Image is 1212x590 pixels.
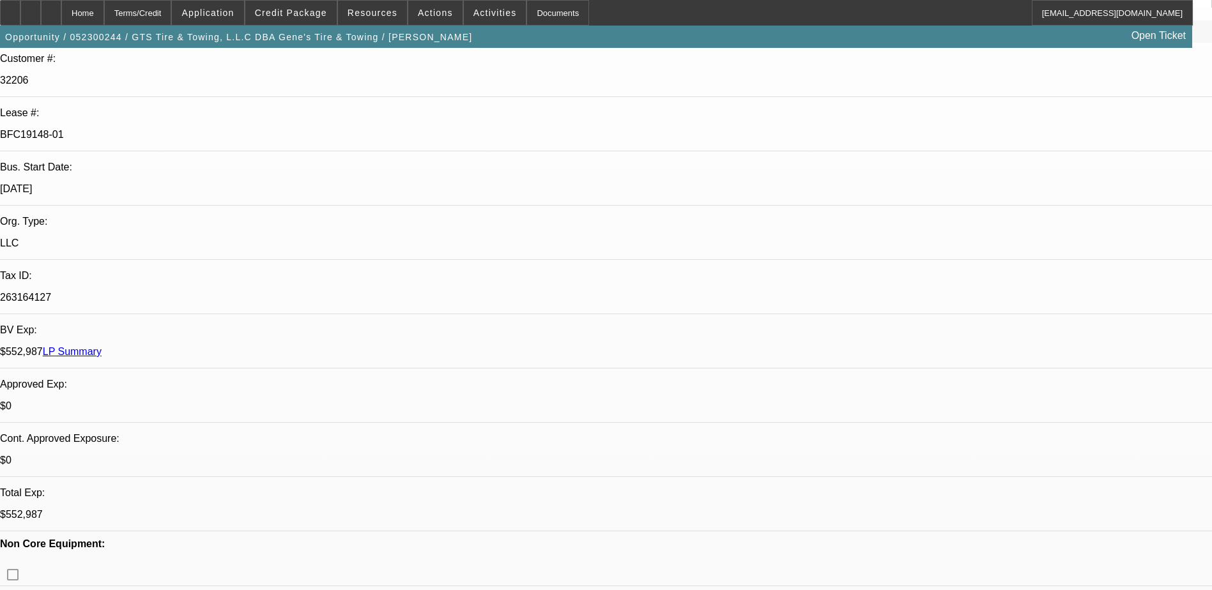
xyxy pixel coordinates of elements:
[473,8,517,18] span: Activities
[181,8,234,18] span: Application
[348,8,397,18] span: Resources
[464,1,526,25] button: Activities
[5,32,472,42] span: Opportunity / 052300244 / GTS Tire & Towing, L.L.C DBA Gene's Tire & Towing / [PERSON_NAME]
[418,8,453,18] span: Actions
[43,346,102,357] a: LP Summary
[1126,25,1191,47] a: Open Ticket
[245,1,337,25] button: Credit Package
[172,1,243,25] button: Application
[338,1,407,25] button: Resources
[255,8,327,18] span: Credit Package
[408,1,463,25] button: Actions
